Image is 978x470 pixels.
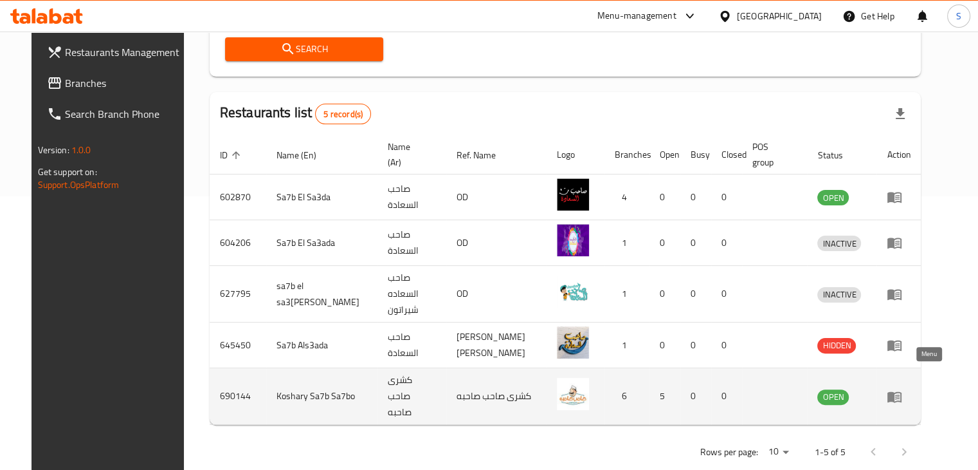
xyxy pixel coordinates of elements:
span: 5 record(s) [316,108,370,120]
th: Busy [680,135,711,174]
button: Search [225,37,384,61]
div: Menu-management [597,8,676,24]
td: صاحب السعادة [377,220,446,266]
span: Search [235,41,374,57]
span: INACTIVE [817,287,861,302]
h2: Restaurants list [220,103,371,124]
span: Branches [65,75,185,91]
td: sa7b el sa3[PERSON_NAME] [266,266,377,323]
div: INACTIVE [817,236,861,251]
span: INACTIVE [817,236,861,251]
p: Rows per page: [700,444,757,460]
span: Status [817,147,859,163]
span: Restaurants Management [65,44,185,60]
td: 0 [649,266,680,323]
img: Koshary Sa7b Sa7bo [557,378,589,410]
img: sa7b el sa3ada sharaton [557,276,589,308]
a: Restaurants Management [37,37,195,68]
td: 690144 [210,368,266,425]
div: Total records count [315,104,371,124]
td: 6 [604,368,649,425]
td: Sa7b El Sa3ada [266,220,377,266]
span: Ref. Name [457,147,512,163]
div: Menu [887,287,910,302]
span: Search Branch Phone [65,106,185,122]
th: Branches [604,135,649,174]
span: POS group [752,139,792,170]
td: 645450 [210,323,266,368]
span: OPEN [817,390,849,404]
td: 627795 [210,266,266,323]
th: Logo [547,135,604,174]
td: 0 [680,323,711,368]
td: OD [446,266,547,323]
span: S [956,9,961,23]
td: 0 [711,323,742,368]
span: Version: [38,142,69,158]
div: HIDDEN [817,338,856,353]
td: 0 [680,220,711,266]
td: 602870 [210,174,266,220]
td: صاحب السعاده شيراتون [377,266,446,323]
img: Sa7b El Sa3da [557,178,589,211]
span: OPEN [817,191,849,205]
td: 0 [680,266,711,323]
div: OPEN [817,390,849,405]
td: 1 [604,323,649,368]
img: Sa7b El Sa3ada [557,224,589,256]
td: 5 [649,368,680,425]
td: 0 [680,174,711,220]
td: Koshary Sa7b Sa7bo [266,368,377,425]
td: 0 [711,266,742,323]
td: 1 [604,220,649,266]
td: 0 [649,220,680,266]
td: 0 [649,174,680,220]
div: Menu [887,189,910,205]
td: صاحب السعادة [377,323,446,368]
div: [GEOGRAPHIC_DATA] [737,9,822,23]
td: Sa7b El Sa3da [266,174,377,220]
img: Sa7b Als3ada [557,326,589,359]
div: Rows per page: [763,442,793,462]
td: 0 [711,220,742,266]
span: Get support on: [38,164,97,180]
table: enhanced table [210,135,921,425]
td: 0 [649,323,680,368]
div: Menu [887,337,910,353]
span: HIDDEN [817,338,856,353]
td: 4 [604,174,649,220]
div: Export file [885,99,916,129]
td: 604206 [210,220,266,266]
span: Name (En) [276,147,333,163]
th: Action [876,135,921,174]
td: OD [446,220,547,266]
td: كشرى صاحب صاحبه [446,368,547,425]
td: OD [446,174,547,220]
th: Open [649,135,680,174]
div: Menu [887,235,910,250]
a: Search Branch Phone [37,99,195,129]
span: ID [220,147,244,163]
td: كشرى صاحب صاحبه [377,368,446,425]
a: Support.OpsPlatform [38,176,120,193]
span: Name (Ar) [388,139,431,170]
th: Closed [711,135,742,174]
td: 0 [711,174,742,220]
td: 0 [680,368,711,425]
p: 1-5 of 5 [814,444,845,460]
td: Sa7b Als3ada [266,323,377,368]
td: [PERSON_NAME] [PERSON_NAME] [446,323,547,368]
td: صاحب السعادة [377,174,446,220]
td: 0 [711,368,742,425]
span: 1.0.0 [71,142,91,158]
a: Branches [37,68,195,99]
td: 1 [604,266,649,323]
